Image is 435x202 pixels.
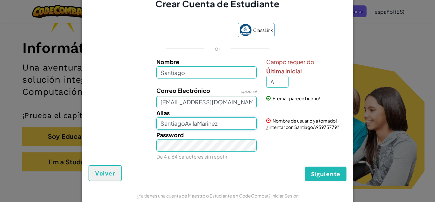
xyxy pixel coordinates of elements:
[253,26,273,35] span: ClassLink
[266,57,345,66] span: Campo requerido
[266,118,339,130] span: ¡Nombre de usuario ya tomado! ¿Intentar con SantiagoA95973779?
[156,131,184,138] span: Password
[215,45,221,52] p: or
[266,67,302,75] span: Última inicial
[305,167,346,181] button: Siguiente
[156,87,210,94] span: Correo Electrónico
[271,95,320,101] span: ¡El email parece bueno!
[95,169,115,177] span: Volver
[271,193,299,198] a: Iniciar Sesión
[156,58,179,65] span: Nombre
[156,153,227,160] small: De 4 a 64 caracteres sin repetir
[240,89,257,94] span: opcional
[137,193,271,198] span: ¿Ya tienes una cuenta de Maestro o Estudiante en CodeCombat?
[311,170,340,178] span: Siguiente
[89,165,122,181] button: Volver
[239,24,252,36] img: classlink-logo-small.png
[157,24,235,38] iframe: Botón Iniciar sesión con Google
[156,109,170,116] span: Alias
